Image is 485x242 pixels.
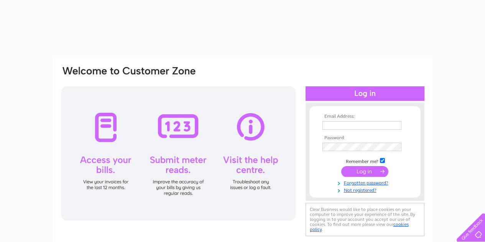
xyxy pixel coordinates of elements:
[306,203,424,236] div: Clear Business would like to place cookies on your computer to improve your experience of the sit...
[321,135,409,141] th: Password:
[322,179,409,186] a: Forgotten password?
[341,166,388,177] input: Submit
[322,186,409,193] a: Not registered?
[321,157,409,165] td: Remember me?
[321,114,409,119] th: Email Address:
[310,222,409,232] a: cookies policy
